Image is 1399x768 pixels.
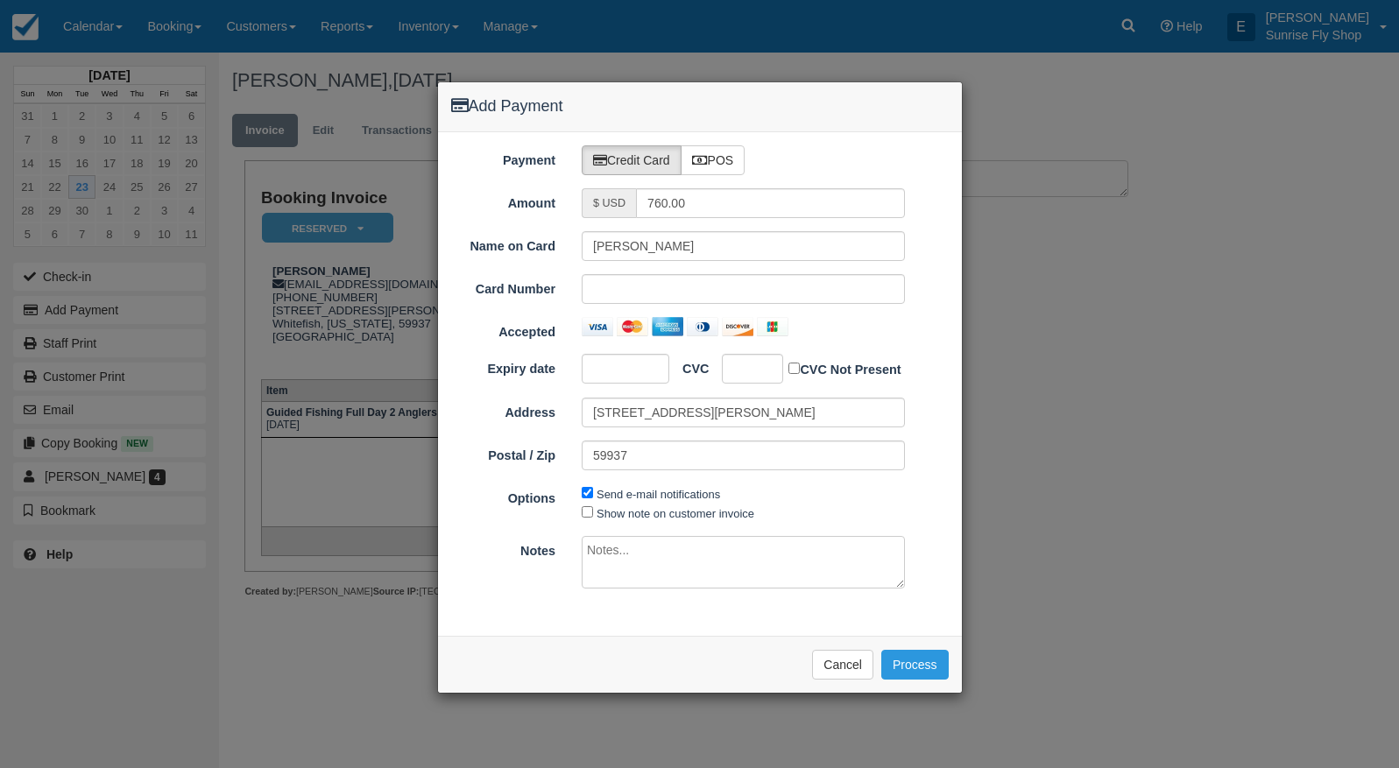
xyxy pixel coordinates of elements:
[438,483,569,508] label: Options
[438,231,569,256] label: Name on Card
[438,274,569,299] label: Card Number
[438,440,569,465] label: Postal / Zip
[438,536,569,560] label: Notes
[669,354,709,378] label: CVC
[597,507,754,520] label: Show note on customer invoice
[451,95,949,118] h4: Add Payment
[812,650,873,680] button: Cancel
[438,317,569,342] label: Accepted
[438,398,569,422] label: Address
[593,197,625,209] small: $ USD
[788,363,800,374] input: CVC Not Present
[438,188,569,213] label: Amount
[788,359,901,379] label: CVC Not Present
[881,650,949,680] button: Process
[438,354,569,378] label: Expiry date
[438,145,569,170] label: Payment
[681,145,745,175] label: POS
[582,145,682,175] label: Credit Card
[636,188,905,218] input: Valid amount required.
[597,488,720,501] label: Send e-mail notifications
